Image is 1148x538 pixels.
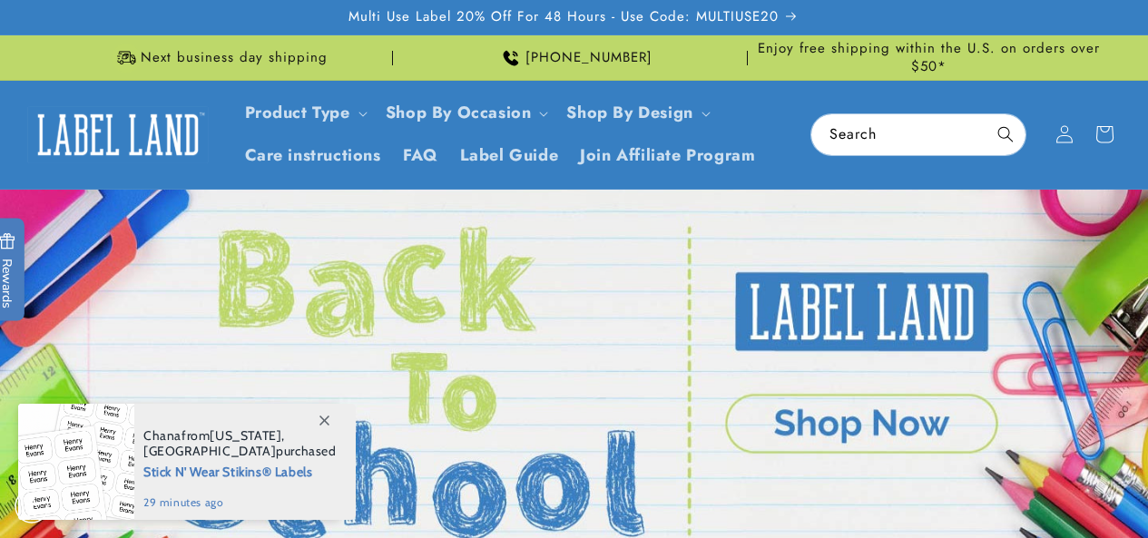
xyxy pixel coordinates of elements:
summary: Shop By Design [555,92,717,134]
summary: Product Type [234,92,375,134]
a: FAQ [392,134,449,177]
div: Announcement [755,35,1103,80]
span: [GEOGRAPHIC_DATA] [143,443,276,459]
button: Search [986,114,1025,154]
a: Shop By Design [566,101,692,124]
span: [PHONE_NUMBER] [525,49,652,67]
span: Enjoy free shipping within the U.S. on orders over $50* [755,40,1103,75]
div: Announcement [45,35,393,80]
span: [US_STATE] [210,427,281,444]
summary: Shop By Occasion [375,92,556,134]
a: Join Affiliate Program [569,134,766,177]
a: Label Guide [449,134,570,177]
a: Care instructions [234,134,392,177]
span: Label Guide [460,145,559,166]
span: from , purchased [143,428,337,459]
div: Announcement [400,35,748,80]
a: Label Land [21,100,216,170]
img: Label Land [27,106,209,162]
span: Shop By Occasion [386,103,532,123]
span: FAQ [403,145,438,166]
a: Product Type [245,101,350,124]
span: Next business day shipping [141,49,328,67]
span: Chana [143,427,182,444]
span: Care instructions [245,145,381,166]
span: Join Affiliate Program [580,145,755,166]
span: Multi Use Label 20% Off For 48 Hours - Use Code: MULTIUSE20 [348,8,779,26]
